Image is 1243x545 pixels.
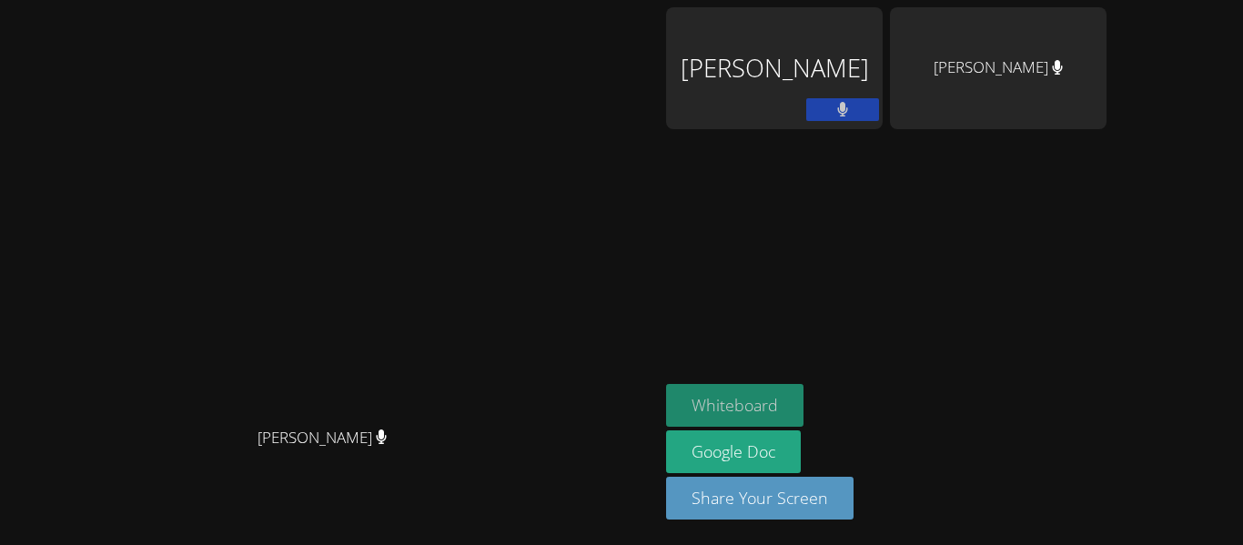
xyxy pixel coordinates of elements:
[666,384,803,427] button: Whiteboard
[258,425,388,451] span: [PERSON_NAME]
[666,7,883,129] div: [PERSON_NAME]
[890,7,1107,129] div: [PERSON_NAME]
[666,430,801,473] a: Google Doc
[666,477,854,520] button: Share Your Screen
